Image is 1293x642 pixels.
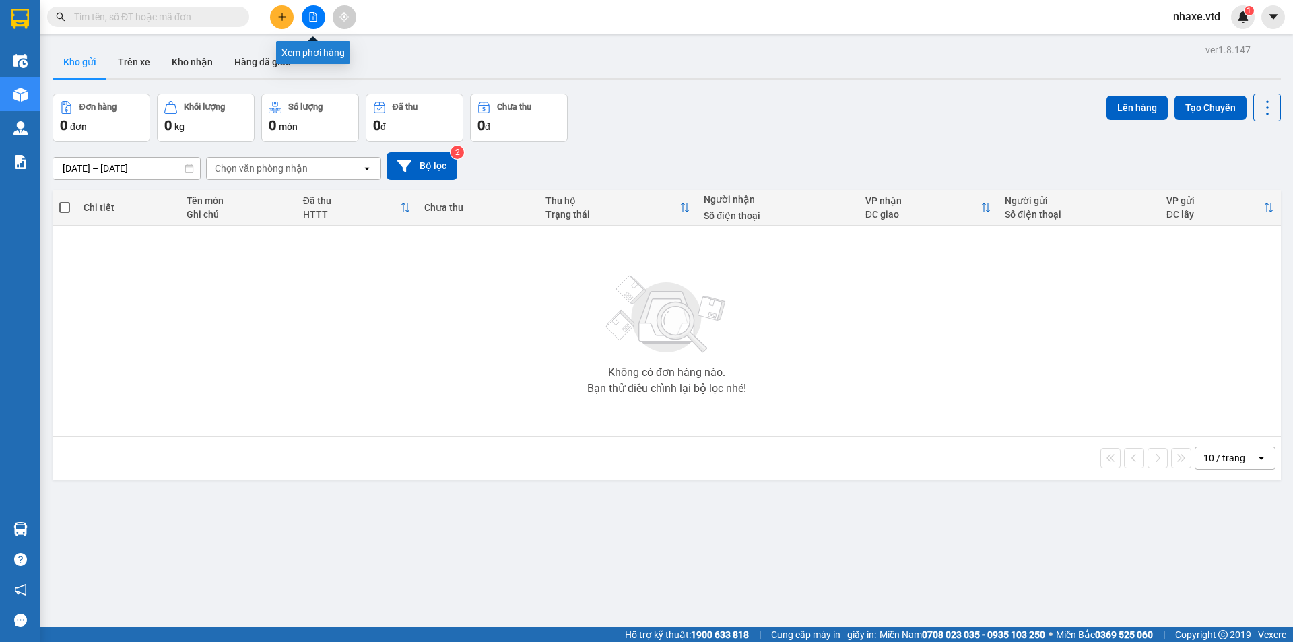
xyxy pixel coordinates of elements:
div: ĐC giao [865,209,981,220]
th: Toggle SortBy [859,190,999,226]
span: file-add [308,12,318,22]
span: 0 [164,117,172,133]
div: Đơn hàng [79,102,117,112]
div: ĐC lấy [1166,209,1263,220]
div: Xem phơi hàng [276,41,350,64]
span: copyright [1218,630,1228,639]
div: Chưa thu [497,102,531,112]
div: Trạng thái [545,209,679,220]
span: kg [174,121,185,132]
span: plus [277,12,287,22]
span: 1 [1247,6,1251,15]
sup: 1 [1245,6,1254,15]
button: caret-down [1261,5,1285,29]
button: file-add [302,5,325,29]
button: plus [270,5,294,29]
button: Khối lượng0kg [157,94,255,142]
th: Toggle SortBy [296,190,418,226]
div: Bạn thử điều chỉnh lại bộ lọc nhé! [587,383,746,394]
button: Đơn hàng0đơn [53,94,150,142]
span: Miền Bắc [1056,627,1153,642]
img: svg+xml;base64,PHN2ZyBjbGFzcz0ibGlzdC1wbHVnX19zdmciIHhtbG5zPSJodHRwOi8vd3d3LnczLm9yZy8yMDAwL3N2Zy... [599,267,734,362]
span: | [1163,627,1165,642]
button: Chưa thu0đ [470,94,568,142]
div: Số điện thoại [704,210,851,221]
img: icon-new-feature [1237,11,1249,23]
span: 0 [269,117,276,133]
img: warehouse-icon [13,88,28,102]
img: warehouse-icon [13,121,28,135]
img: warehouse-icon [13,522,28,536]
span: đơn [70,121,87,132]
th: Toggle SortBy [539,190,697,226]
div: Số điện thoại [1005,209,1152,220]
button: Đã thu0đ [366,94,463,142]
div: Đã thu [303,195,400,206]
img: solution-icon [13,155,28,169]
strong: 1900 633 818 [691,629,749,640]
div: Tên món [187,195,290,206]
span: ⚪️ [1049,632,1053,637]
svg: open [362,163,372,174]
div: Người gửi [1005,195,1152,206]
div: Đã thu [393,102,418,112]
span: 0 [373,117,380,133]
button: Kho gửi [53,46,107,78]
div: 10 / trang [1203,451,1245,465]
div: HTTT [303,209,400,220]
strong: 0708 023 035 - 0935 103 250 [922,629,1045,640]
span: Hỗ trợ kỹ thuật: [625,627,749,642]
div: Khối lượng [184,102,225,112]
span: search [56,12,65,22]
input: Tìm tên, số ĐT hoặc mã đơn [74,9,233,24]
button: Kho nhận [161,46,224,78]
span: 0 [477,117,485,133]
span: | [759,627,761,642]
button: Tạo Chuyến [1174,96,1247,120]
div: Ghi chú [187,209,290,220]
button: Bộ lọc [387,152,457,180]
div: Số lượng [288,102,323,112]
span: Cung cấp máy in - giấy in: [771,627,876,642]
button: Lên hàng [1106,96,1168,120]
th: Toggle SortBy [1160,190,1281,226]
div: VP gửi [1166,195,1263,206]
div: Chi tiết [84,202,172,213]
sup: 2 [451,146,464,159]
button: aim [333,5,356,29]
span: question-circle [14,553,27,566]
span: 0 [60,117,67,133]
button: Số lượng0món [261,94,359,142]
img: logo-vxr [11,9,29,29]
button: Hàng đã giao [224,46,302,78]
span: đ [485,121,490,132]
div: VP nhận [865,195,981,206]
div: Chọn văn phòng nhận [215,162,308,175]
div: ver 1.8.147 [1205,42,1251,57]
strong: 0369 525 060 [1095,629,1153,640]
img: warehouse-icon [13,54,28,68]
span: message [14,614,27,627]
span: notification [14,583,27,596]
span: nhaxe.vtd [1162,8,1231,25]
input: Select a date range. [53,158,200,179]
span: caret-down [1267,11,1280,23]
div: Người nhận [704,194,851,205]
div: Thu hộ [545,195,679,206]
span: Miền Nam [880,627,1045,642]
div: Chưa thu [424,202,532,213]
span: aim [339,12,349,22]
svg: open [1256,453,1267,463]
button: Trên xe [107,46,161,78]
div: Không có đơn hàng nào. [608,367,725,378]
span: đ [380,121,386,132]
span: món [279,121,298,132]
